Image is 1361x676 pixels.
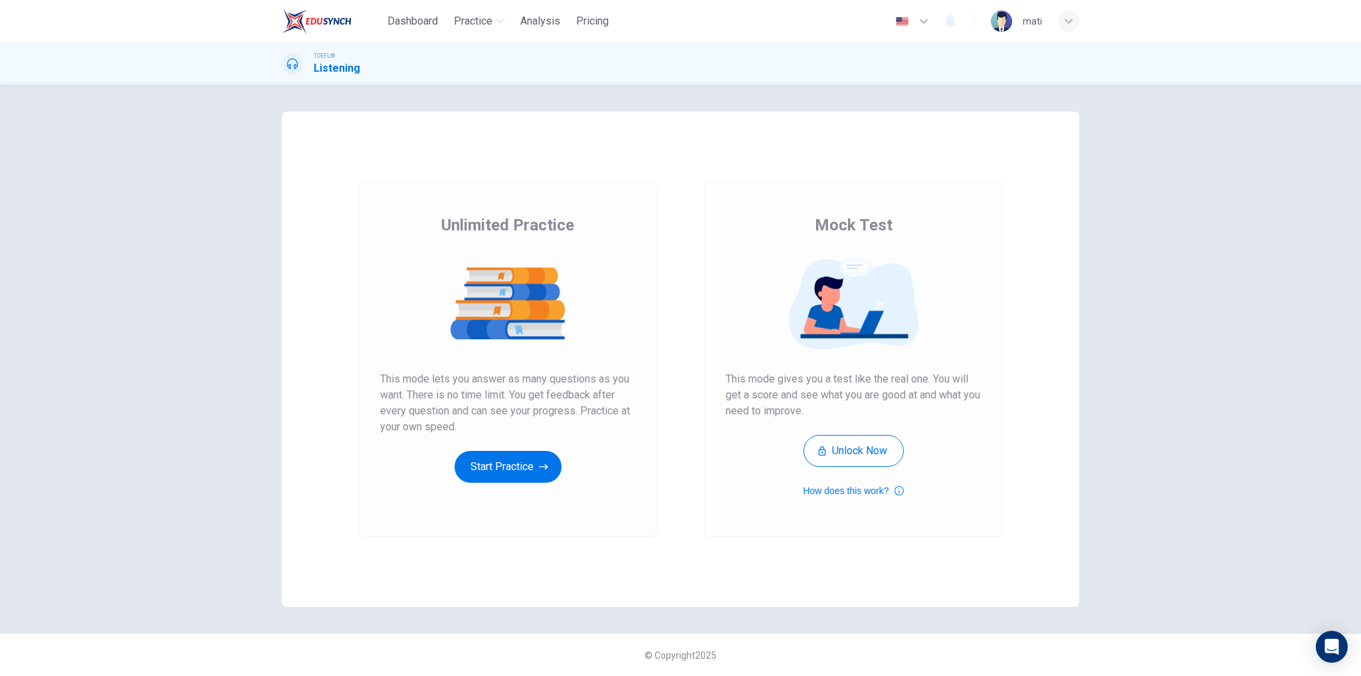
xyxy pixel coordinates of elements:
[803,435,904,467] button: Unlock Now
[455,451,562,483] button: Start Practice
[645,650,716,661] span: © Copyright 2025
[314,60,360,76] h1: Listening
[726,371,981,419] span: This mode gives you a test like the real one. You will get a score and see what you are good at a...
[803,483,903,499] button: How does this work?
[520,13,560,29] span: Analysis
[815,214,892,236] span: Mock Test
[382,9,443,33] button: Dashboard
[515,9,566,33] button: Analysis
[454,13,492,29] span: Practice
[441,214,574,236] span: Unlimited Practice
[991,11,1012,32] img: Profile picture
[449,9,510,33] button: Practice
[571,9,614,33] button: Pricing
[282,8,382,35] a: EduSynch logo
[314,51,335,60] span: TOEFL®
[1316,631,1348,663] div: Open Intercom Messenger
[380,371,635,435] span: This mode lets you answer as many questions as you want. There is no time limit. You get feedback...
[894,17,910,27] img: en
[387,13,438,29] span: Dashboard
[576,13,609,29] span: Pricing
[1023,13,1042,29] div: mati
[282,8,352,35] img: EduSynch logo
